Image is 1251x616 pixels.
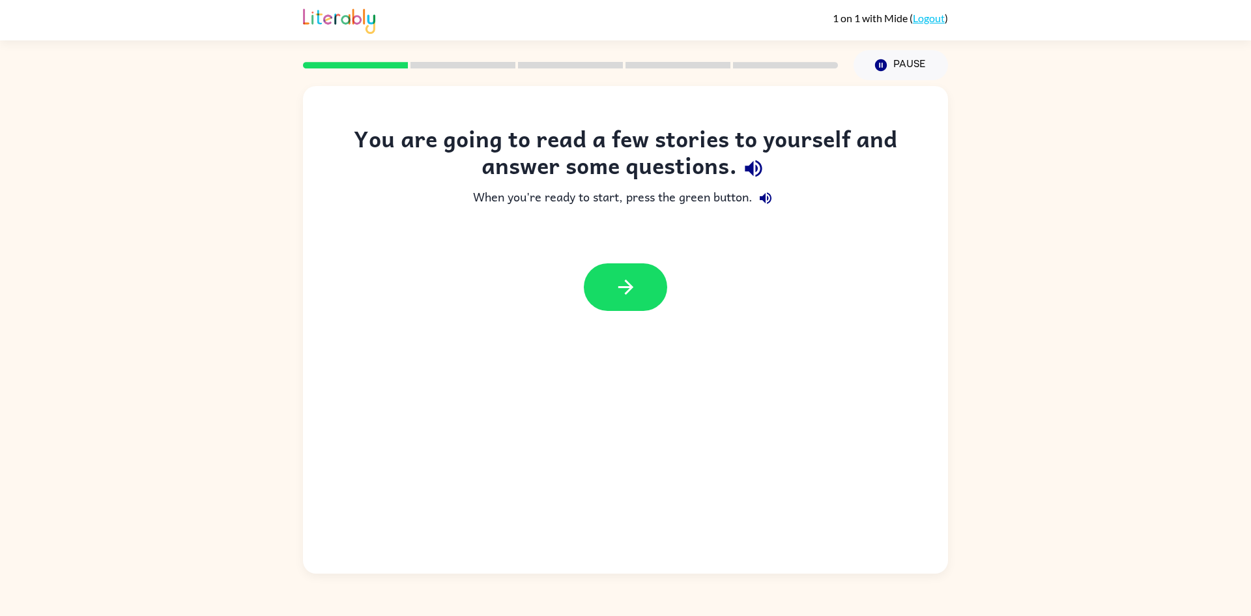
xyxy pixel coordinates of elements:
[303,5,375,34] img: Literably
[913,12,945,24] a: Logout
[833,12,948,24] div: ( )
[329,125,922,185] div: You are going to read a few stories to yourself and answer some questions.
[833,12,910,24] span: 1 on 1 with Mide
[329,185,922,211] div: When you're ready to start, press the green button.
[854,50,948,80] button: Pause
